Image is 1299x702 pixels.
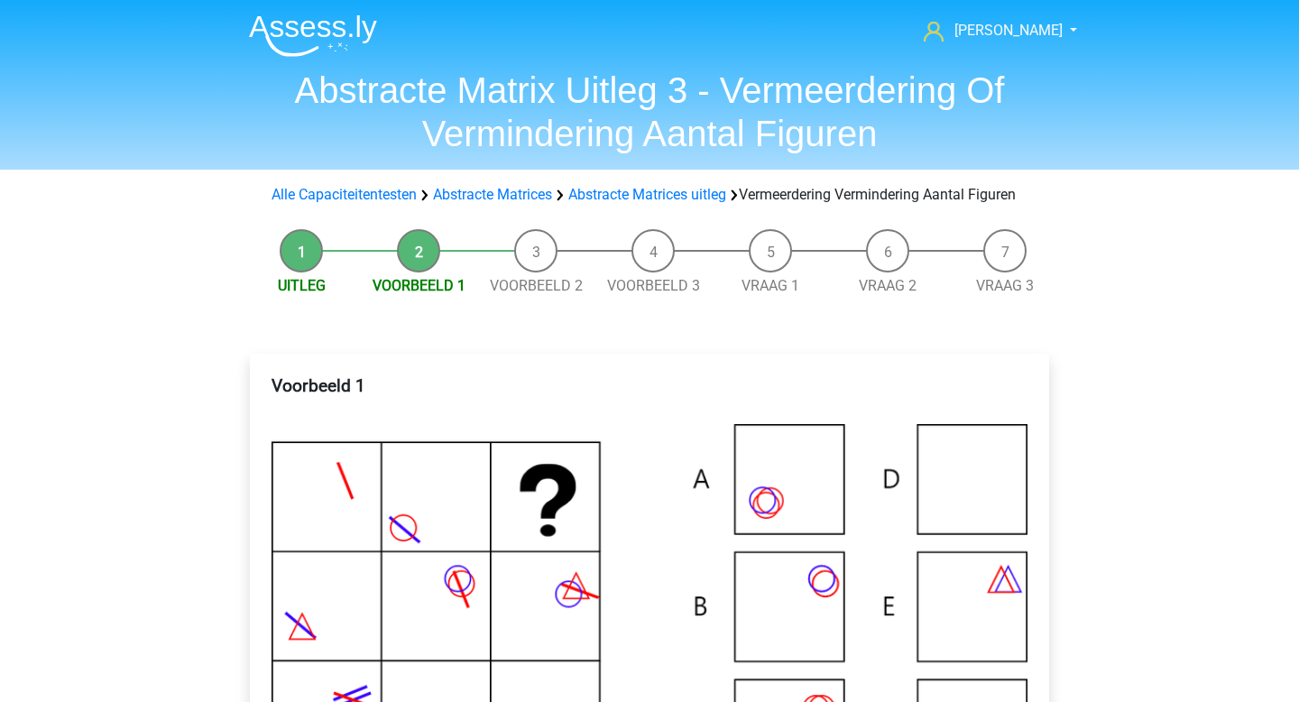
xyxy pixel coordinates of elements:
a: [PERSON_NAME] [917,20,1064,42]
div: Vermeerdering Vermindering Aantal Figuren [264,184,1035,206]
a: Voorbeeld 2 [490,277,583,294]
a: Uitleg [278,277,326,294]
a: Voorbeeld 1 [373,277,465,294]
a: Vraag 3 [976,277,1034,294]
h1: Abstracte Matrix Uitleg 3 - Vermeerdering Of Vermindering Aantal Figuren [235,69,1064,155]
a: Alle Capaciteitentesten [272,186,417,203]
span: [PERSON_NAME] [954,22,1063,39]
a: Abstracte Matrices [433,186,552,203]
img: Assessly [249,14,377,57]
a: Vraag 2 [859,277,917,294]
a: Voorbeeld 3 [607,277,700,294]
b: Voorbeeld 1 [272,375,365,396]
a: Abstracte Matrices uitleg [568,186,726,203]
a: Vraag 1 [742,277,799,294]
